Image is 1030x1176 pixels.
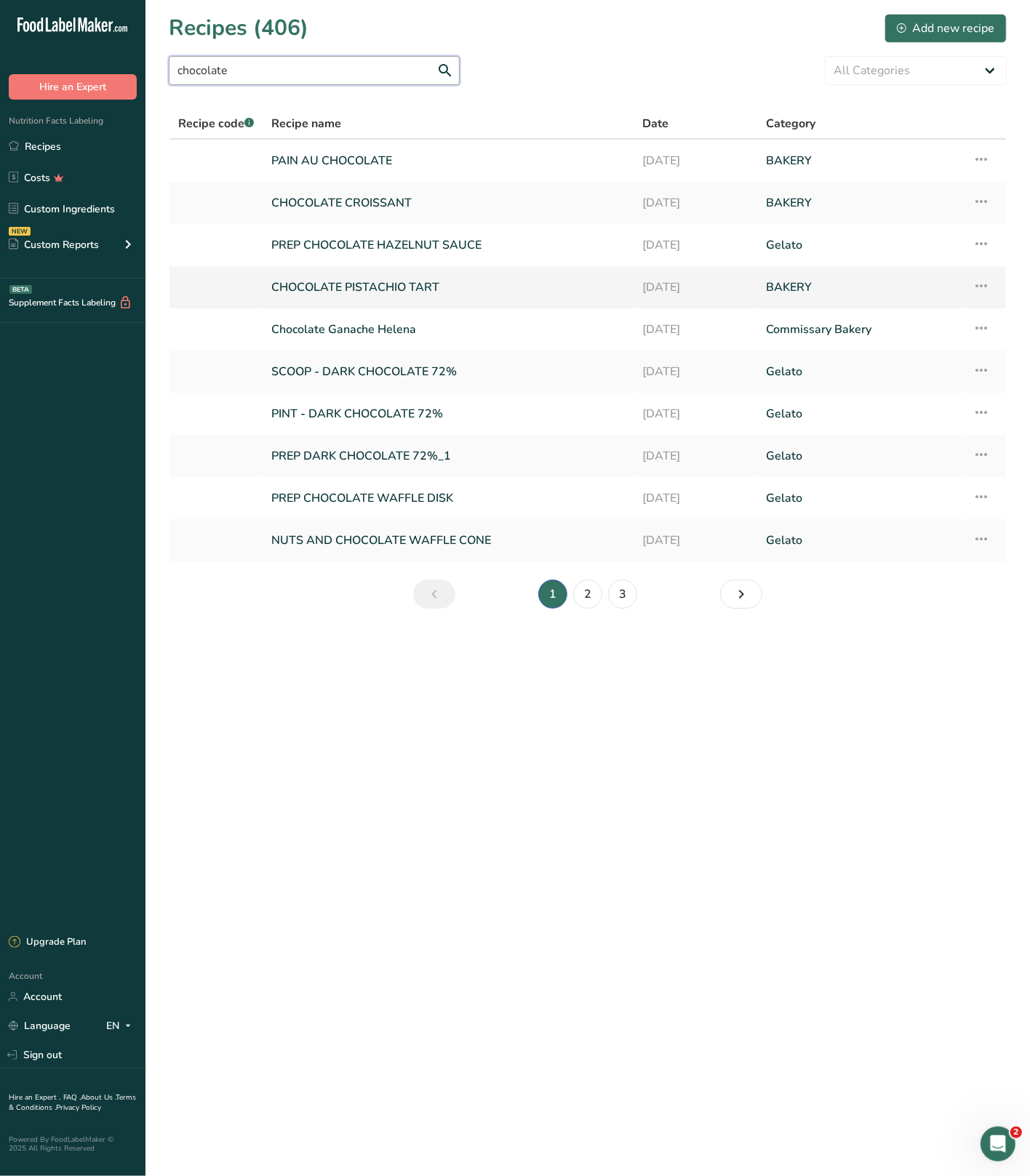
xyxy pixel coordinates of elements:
[642,230,749,260] a: [DATE]
[767,115,816,132] span: Category
[81,1092,116,1103] a: About Us .
[642,115,668,132] span: Date
[767,356,956,387] a: Gelato
[9,935,86,950] div: Upgrade Plan
[271,272,625,303] a: CHOCOLATE PISTACHIO TART
[9,237,99,252] div: Custom Reports
[767,230,956,260] a: Gelato
[9,1092,60,1103] a: Hire an Expert .
[271,145,625,176] a: PAIN AU CHOCOLATE
[9,74,137,100] button: Hire an Expert
[897,20,994,37] div: Add new recipe
[767,145,956,176] a: BAKERY
[271,188,625,218] a: CHOCOLATE CROISSANT
[767,188,956,218] a: BAKERY
[767,525,956,556] a: Gelato
[642,188,749,218] a: [DATE]
[271,115,341,132] span: Recipe name
[56,1103,101,1113] a: Privacy Policy
[642,483,749,513] a: [DATE]
[642,399,749,429] a: [DATE]
[9,1135,137,1153] div: Powered By FoodLabelMaker © 2025 All Rights Reserved
[642,272,749,303] a: [DATE]
[573,580,602,609] a: Page 2.
[642,441,749,471] a: [DATE]
[9,1092,136,1113] a: Terms & Conditions .
[9,227,31,236] div: NEW
[271,441,625,471] a: PREP DARK CHOCOLATE 72%_1
[178,116,254,132] span: Recipe code
[271,230,625,260] a: PREP CHOCOLATE HAZELNUT SAUCE
[720,580,762,609] a: Next page
[767,314,956,345] a: Commissary Bakery
[271,483,625,513] a: PREP CHOCOLATE WAFFLE DISK
[981,1127,1015,1161] iframe: Intercom live chat
[642,314,749,345] a: [DATE]
[63,1092,81,1103] a: FAQ .
[642,525,749,556] a: [DATE]
[767,272,956,303] a: BAKERY
[767,399,956,429] a: Gelato
[169,12,308,44] h1: Recipes (406)
[271,314,625,345] a: Chocolate Ganache Helena
[271,525,625,556] a: NUTS AND CHOCOLATE WAFFLE CONE
[767,441,956,471] a: Gelato
[271,399,625,429] a: PINT - DARK CHOCOLATE 72%
[106,1017,137,1035] div: EN
[767,483,956,513] a: Gelato
[1010,1127,1022,1138] span: 2
[9,285,32,294] div: BETA
[413,580,455,609] a: Previous page
[271,356,625,387] a: SCOOP - DARK CHOCOLATE 72%
[9,1013,71,1039] a: Language
[608,580,637,609] a: Page 3.
[642,145,749,176] a: [DATE]
[169,56,460,85] input: Search for recipe
[885,14,1007,43] button: Add new recipe
[642,356,749,387] a: [DATE]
